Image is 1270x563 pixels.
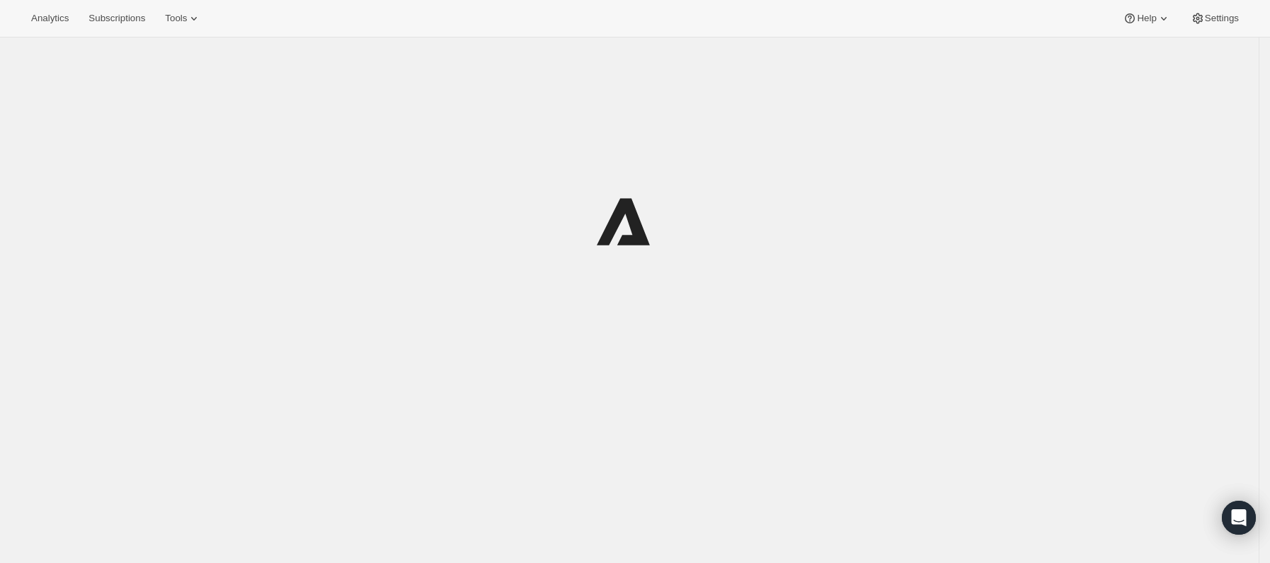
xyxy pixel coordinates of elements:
button: Tools [156,8,210,28]
button: Analytics [23,8,77,28]
div: Open Intercom Messenger [1222,501,1256,535]
span: Help [1137,13,1156,24]
span: Settings [1205,13,1239,24]
span: Analytics [31,13,69,24]
button: Settings [1182,8,1247,28]
button: Subscriptions [80,8,154,28]
span: Tools [165,13,187,24]
span: Subscriptions [88,13,145,24]
button: Help [1114,8,1179,28]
